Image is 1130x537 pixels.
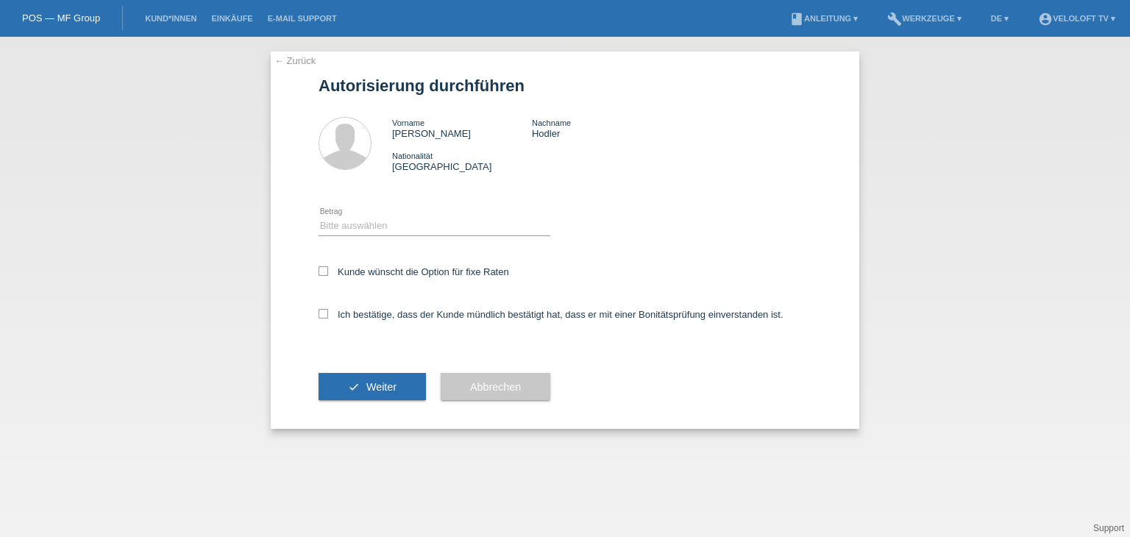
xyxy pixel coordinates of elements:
span: Vorname [392,118,424,127]
i: book [789,12,804,26]
button: check Weiter [319,373,426,401]
span: Nationalität [392,152,433,160]
a: buildWerkzeuge ▾ [880,14,969,23]
span: Nachname [532,118,571,127]
a: Einkäufe [204,14,260,23]
h1: Autorisierung durchführen [319,77,811,95]
a: Support [1093,523,1124,533]
label: Ich bestätige, dass der Kunde mündlich bestätigt hat, dass er mit einer Bonitätsprüfung einversta... [319,309,783,320]
a: POS — MF Group [22,13,100,24]
a: E-Mail Support [260,14,344,23]
label: Kunde wünscht die Option für fixe Raten [319,266,509,277]
a: bookAnleitung ▾ [782,14,865,23]
i: check [348,381,360,393]
a: account_circleVeloLoft TV ▾ [1031,14,1123,23]
i: account_circle [1038,12,1053,26]
div: Hodler [532,117,672,139]
span: Abbrechen [470,381,521,393]
span: Weiter [366,381,397,393]
a: ← Zurück [274,55,316,66]
a: Kund*innen [138,14,204,23]
div: [PERSON_NAME] [392,117,532,139]
i: build [887,12,902,26]
a: DE ▾ [984,14,1016,23]
button: Abbrechen [441,373,550,401]
div: [GEOGRAPHIC_DATA] [392,150,532,172]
